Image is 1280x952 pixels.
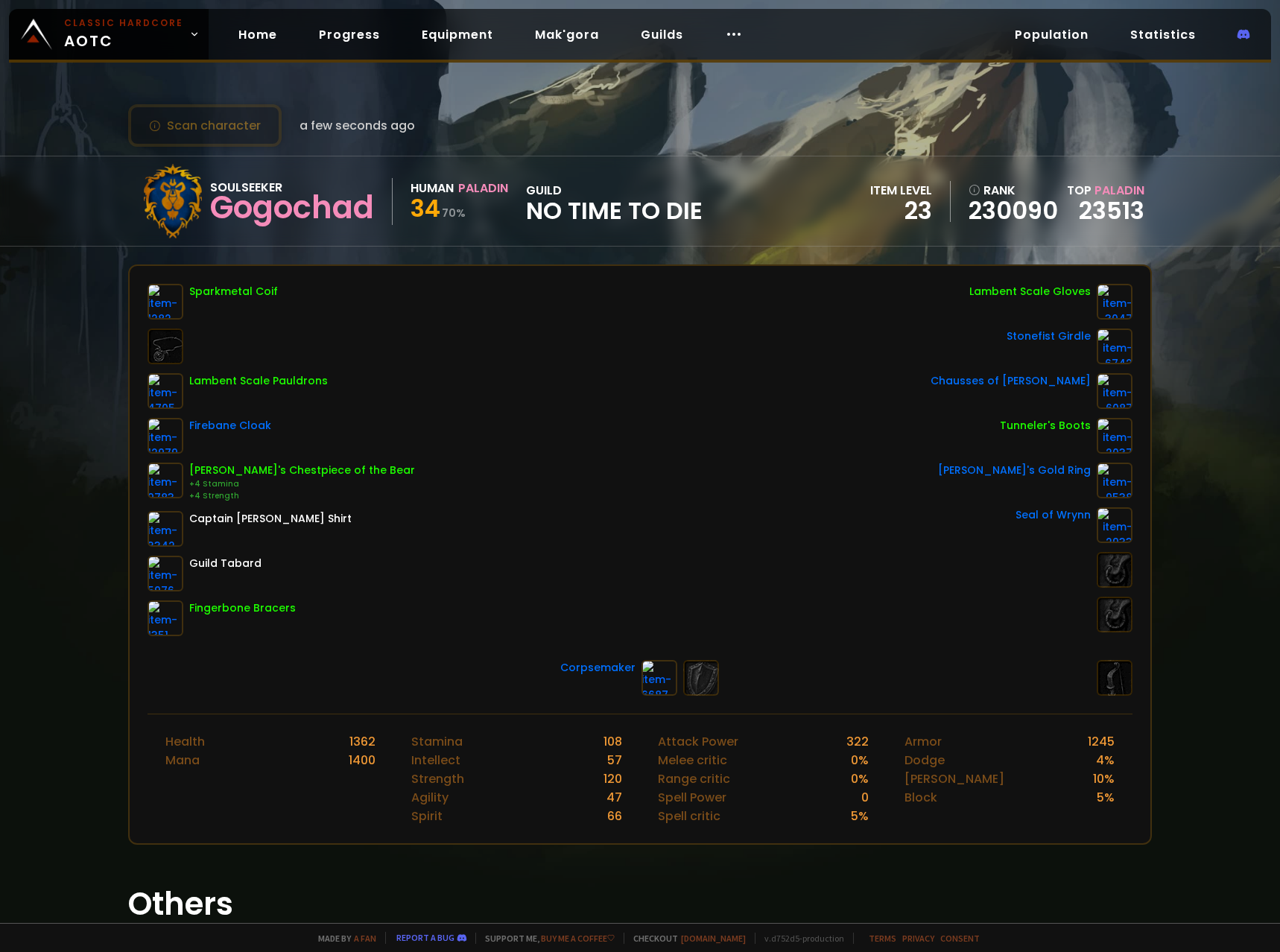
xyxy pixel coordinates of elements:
[1000,418,1091,434] div: Tunneler's Boots
[607,807,622,825] div: 66
[969,284,1091,299] div: Lambent Scale Gloves
[226,19,289,50] a: Home
[458,179,508,197] div: Paladin
[870,200,932,222] div: 23
[442,206,466,220] small: 70 %
[349,751,376,769] div: 1400
[658,807,720,825] div: Spell critic
[1093,769,1115,788] div: 10 %
[607,751,622,769] div: 57
[148,463,183,498] img: item-9783
[1118,19,1208,50] a: Statistics
[189,373,328,389] div: Lambent Scale Pauldrons
[189,478,415,490] div: +4 Stamina
[189,490,415,502] div: +4 Strength
[629,19,695,50] a: Guilds
[846,732,869,751] div: 322
[411,191,440,225] span: 34
[526,181,703,222] div: guild
[210,178,374,197] div: Soulseeker
[1097,329,1132,364] img: item-6742
[189,600,296,616] div: Fingerbone Bracers
[64,16,183,52] span: AOTC
[904,769,1004,788] div: [PERSON_NAME]
[658,751,727,769] div: Melee critic
[1094,182,1144,199] span: Paladin
[1007,329,1091,344] div: Stonefist Girdle
[940,933,980,944] a: Consent
[603,732,622,751] div: 108
[658,732,738,751] div: Attack Power
[870,181,932,200] div: item level
[189,556,262,571] div: Guild Tabard
[641,660,677,696] img: item-6687
[411,807,443,825] div: Spirit
[1016,507,1091,523] div: Seal of Wrynn
[411,179,454,197] div: Human
[148,600,183,636] img: item-1351
[861,788,869,807] div: 0
[523,19,611,50] a: Mak'gora
[1097,373,1132,409] img: item-6087
[1088,732,1115,751] div: 1245
[475,933,615,944] span: Support me,
[189,463,415,478] div: [PERSON_NAME]'s Chestpiece of the Bear
[165,732,205,751] div: Health
[851,769,869,788] div: 0 %
[396,932,454,943] a: Report a bug
[307,19,392,50] a: Progress
[411,751,460,769] div: Intellect
[64,16,183,30] small: Classic Hardcore
[9,9,209,60] a: Classic HardcoreAOTC
[526,200,703,222] span: No Time to Die
[904,788,937,807] div: Block
[411,788,449,807] div: Agility
[411,769,464,788] div: Strength
[1097,463,1132,498] img: item-9538
[603,769,622,788] div: 120
[148,418,183,454] img: item-12979
[349,732,376,751] div: 1362
[189,418,271,434] div: Firebane Cloak
[148,284,183,320] img: item-1282
[1097,788,1115,807] div: 5 %
[410,19,505,50] a: Equipment
[300,116,415,135] span: a few seconds ago
[189,511,352,527] div: Captain [PERSON_NAME] Shirt
[541,933,615,944] a: Buy me a coffee
[1097,418,1132,454] img: item-2037
[904,751,945,769] div: Dodge
[851,751,869,769] div: 0 %
[148,556,183,591] img: item-5976
[128,880,1152,927] h1: Others
[931,373,1091,389] div: Chausses of [PERSON_NAME]
[1097,507,1132,543] img: item-2933
[411,732,463,751] div: Stamina
[681,933,746,944] a: [DOMAIN_NAME]
[658,769,730,788] div: Range critic
[904,732,942,751] div: Armor
[1003,19,1100,50] a: Population
[210,197,374,219] div: Gogochad
[148,511,183,547] img: item-3342
[1079,194,1144,227] a: 23513
[869,933,896,944] a: Terms
[938,463,1091,478] div: [PERSON_NAME]'s Gold Ring
[128,104,282,147] button: Scan character
[1067,181,1144,200] div: Top
[165,751,200,769] div: Mana
[902,933,934,944] a: Privacy
[309,933,376,944] span: Made by
[560,660,636,676] div: Corpsemaker
[354,933,376,944] a: a fan
[624,933,746,944] span: Checkout
[189,284,278,299] div: Sparkmetal Coif
[658,788,726,807] div: Spell Power
[969,200,1058,222] a: 230090
[755,933,844,944] span: v. d752d5 - production
[1096,751,1115,769] div: 4 %
[851,807,869,825] div: 5 %
[1097,284,1132,320] img: item-3047
[969,181,1058,200] div: rank
[148,373,183,409] img: item-4705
